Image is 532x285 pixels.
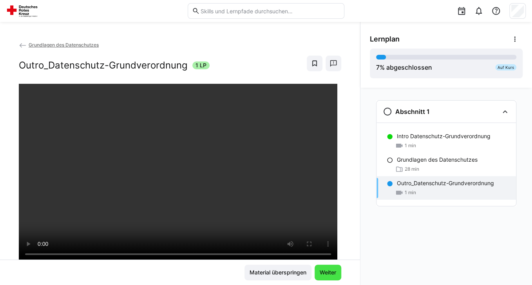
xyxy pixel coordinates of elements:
span: Grundlagen des Datenschutzes [29,42,99,48]
p: Grundlagen des Datenschutzes [397,156,478,164]
span: Material überspringen [248,269,308,276]
p: Outro_Datenschutz-Grundverordnung [397,179,494,187]
input: Skills und Lernpfade durchsuchen… [200,7,340,14]
span: 7 [376,63,380,71]
span: Weiter [318,269,337,276]
h3: Abschnitt 1 [395,108,430,115]
div: % abgeschlossen [376,63,432,72]
button: Weiter [315,265,341,280]
button: Material überspringen [244,265,311,280]
p: Intro Datenschutz-Grundverordnung [397,132,490,140]
h2: Outro_Datenschutz-Grundverordnung [19,60,188,71]
span: 28 min [405,166,419,172]
div: Auf Kurs [495,64,516,70]
span: Lernplan [370,35,400,43]
a: Grundlagen des Datenschutzes [19,42,99,48]
span: 1 min [405,142,416,149]
span: 1 LP [195,61,206,69]
span: 1 min [405,189,416,196]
